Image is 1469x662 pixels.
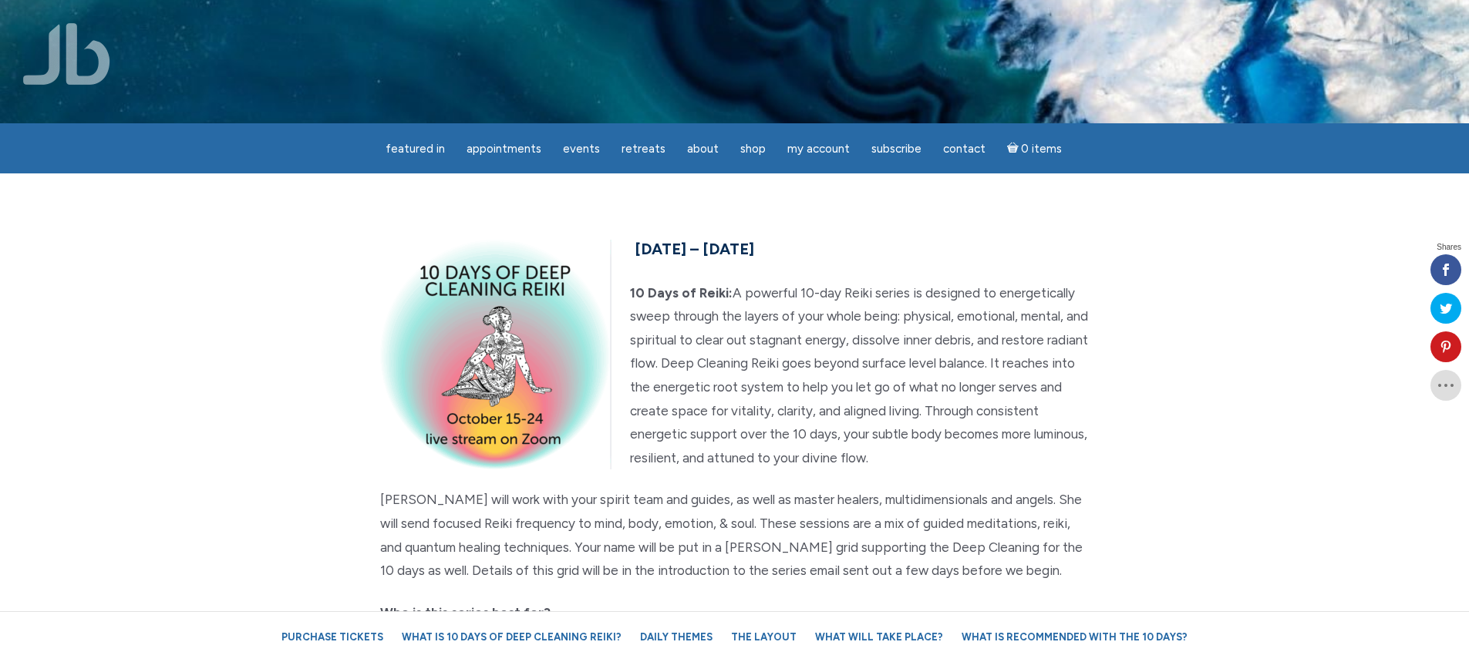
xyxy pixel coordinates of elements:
[934,134,995,164] a: Contact
[274,623,391,650] a: Purchase Tickets
[467,142,541,156] span: Appointments
[723,623,804,650] a: The Layout
[678,134,728,164] a: About
[740,142,766,156] span: Shop
[862,134,931,164] a: Subscribe
[635,240,754,258] span: [DATE] – [DATE]
[380,281,1090,470] p: A powerful 10-day Reiki series is designed to energetically sweep through the layers of your whol...
[1021,143,1062,155] span: 0 items
[394,623,629,650] a: What is 10 Days of Deep Cleaning Reiki?
[386,142,445,156] span: featured in
[871,142,921,156] span: Subscribe
[457,134,551,164] a: Appointments
[943,142,986,156] span: Contact
[554,134,609,164] a: Events
[998,133,1072,164] a: Cart0 items
[687,142,719,156] span: About
[807,623,951,650] a: What will take place?
[731,134,775,164] a: Shop
[622,142,665,156] span: Retreats
[778,134,859,164] a: My Account
[1437,244,1461,251] span: Shares
[376,134,454,164] a: featured in
[630,285,733,301] strong: 10 Days of Reiki:
[612,134,675,164] a: Retreats
[380,488,1090,582] p: [PERSON_NAME] will work with your spirit team and guides, as well as master healers, multidimensi...
[1007,142,1022,156] i: Cart
[787,142,850,156] span: My Account
[23,23,110,85] img: Jamie Butler. The Everyday Medium
[954,623,1195,650] a: What is recommended with the 10 Days?
[380,605,551,620] strong: Who is this series best for?
[563,142,600,156] span: Events
[632,623,720,650] a: Daily Themes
